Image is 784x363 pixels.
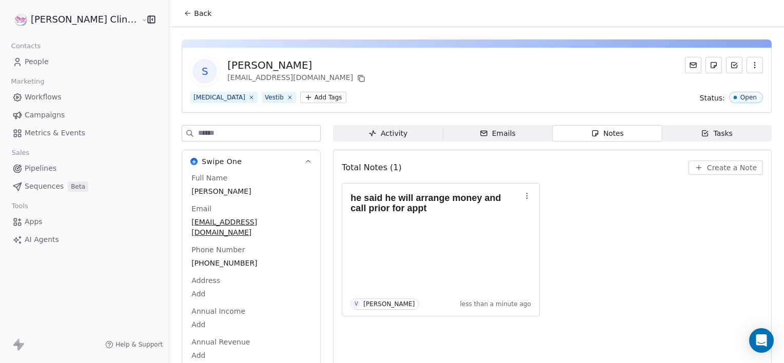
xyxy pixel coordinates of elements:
span: Tools [7,198,32,214]
span: Status: [700,93,725,103]
div: [PERSON_NAME] [363,300,415,308]
span: less than a minute ago [460,300,531,308]
a: SequencesBeta [8,178,161,195]
div: V [355,300,358,308]
div: Activity [368,128,407,139]
span: Annual Revenue [189,337,252,347]
img: RASYA-Clinic%20Circle%20icon%20Transparent.png [14,13,27,26]
span: Add [191,289,311,299]
span: Contacts [7,38,45,54]
a: Help & Support [105,340,163,349]
span: Add [191,319,311,330]
span: Address [189,275,222,286]
span: [PERSON_NAME] [191,186,311,196]
button: Swipe OneSwipe One [182,150,320,173]
span: Phone Number [189,245,247,255]
button: Add Tags [300,92,346,103]
div: Emails [480,128,516,139]
a: People [8,53,161,70]
div: [PERSON_NAME] [227,58,367,72]
span: [EMAIL_ADDRESS][DOMAIN_NAME] [191,217,311,237]
span: Pipelines [25,163,56,174]
span: Metrics & Events [25,128,85,138]
span: Sales [7,145,34,160]
button: Back [178,4,218,23]
div: Tasks [701,128,733,139]
div: Open [740,94,757,101]
a: Campaigns [8,107,161,124]
span: [PHONE_NUMBER] [191,258,311,268]
a: Pipelines [8,160,161,177]
span: Annual Income [189,306,247,316]
div: Open Intercom Messenger [749,328,774,353]
span: Campaigns [25,110,65,120]
span: Email [189,204,213,214]
div: Vestib [265,93,284,102]
div: [EMAIL_ADDRESS][DOMAIN_NAME] [227,72,367,85]
div: [MEDICAL_DATA] [193,93,245,102]
span: Sequences [25,181,64,192]
span: People [25,56,49,67]
span: [PERSON_NAME] Clinic External [31,13,139,26]
span: Marketing [7,74,49,89]
span: Full Name [189,173,229,183]
span: Create a Note [707,163,757,173]
span: Back [194,8,211,18]
img: Swipe One [190,158,198,165]
button: Create a Note [689,160,763,175]
span: Total Notes (1) [342,162,401,174]
button: [PERSON_NAME] Clinic External [12,11,134,28]
span: Help & Support [115,340,163,349]
h1: he said he will arrange money and call prior for appt [350,193,521,213]
a: Metrics & Events [8,125,161,142]
a: Workflows [8,89,161,106]
span: S [192,59,217,84]
span: Beta [68,181,88,192]
a: AI Agents [8,231,161,248]
span: Add [191,350,311,360]
span: Swipe One [202,156,242,167]
span: Workflows [25,92,62,103]
span: AI Agents [25,234,59,245]
span: Apps [25,216,43,227]
a: Apps [8,213,161,230]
